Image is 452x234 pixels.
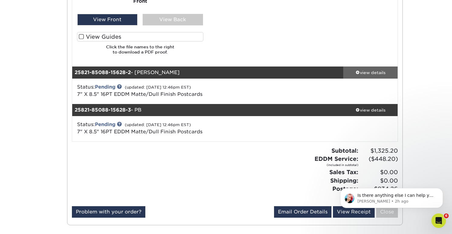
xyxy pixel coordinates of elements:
[343,104,398,116] a: view details
[73,121,289,135] div: Status:
[360,155,398,163] span: ($448.20)
[343,67,398,79] a: view details
[360,168,398,177] span: $0.00
[75,70,131,75] strong: 25821-85088-15628-2
[143,14,203,25] div: View Back
[77,44,203,59] h6: Click the file names to the right to download a PDF proof.
[331,175,452,218] iframe: Intercom notifications message
[77,91,202,97] a: 7" X 8.5" 16PT EDDM Matte/Dull Finish Postcards
[72,206,145,218] a: Problem with your order?
[125,85,191,89] small: (updated: [DATE] 12:46pm EST)
[330,177,358,184] strong: Shipping:
[75,107,131,113] strong: 25821-85088-15628-3
[331,147,358,154] strong: Subtotal:
[125,122,191,127] small: (updated: [DATE] 12:46pm EST)
[444,213,449,218] span: 6
[95,122,115,127] a: Pending
[431,213,446,228] iframe: Intercom live chat
[2,216,51,232] iframe: Google Customer Reviews
[77,32,203,41] label: View Guides
[315,163,358,167] small: (included in subtotal)
[274,206,331,218] a: Email Order Details
[329,169,358,175] strong: Sales Tax:
[77,14,138,25] div: View Front
[343,107,398,113] div: view details
[72,104,344,116] div: - PB
[315,155,358,167] strong: EDDM Service:
[73,83,289,98] div: Status:
[343,70,398,76] div: view details
[77,129,202,135] a: 7" X 8.5" 16PT EDDM Matte/Dull Finish Postcards
[72,67,344,79] div: - [PERSON_NAME]
[360,147,398,155] span: $1,325.20
[95,84,115,90] a: Pending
